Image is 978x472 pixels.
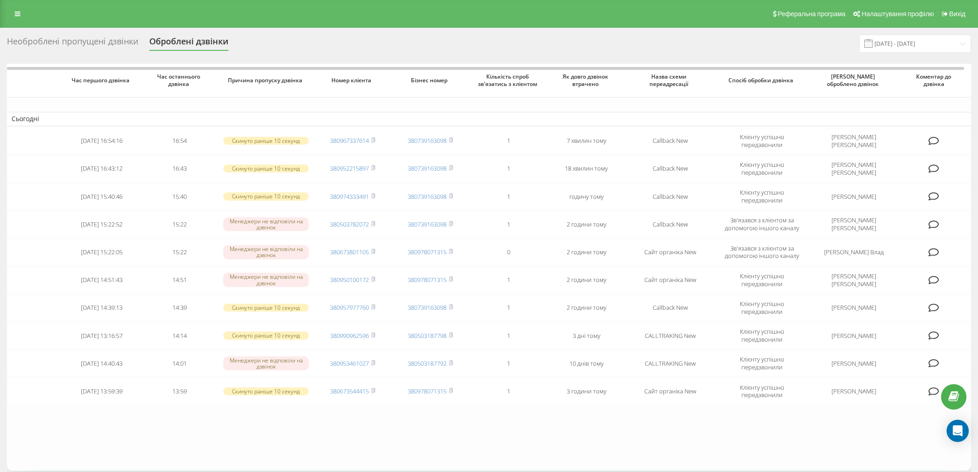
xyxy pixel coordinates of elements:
span: Причина пропуску дзвінка [227,77,304,84]
td: 1 [470,128,548,154]
td: 14:51 [141,267,219,293]
a: 380739163098 [408,220,446,228]
td: Callback New [625,211,715,237]
td: 2 години тому [548,295,626,321]
td: Callback New [625,156,715,182]
a: 380990962596 [330,331,369,340]
a: 380978071315 [408,387,446,395]
td: Клієнту успішно передзвонили [715,323,809,349]
td: Callback New [625,128,715,154]
td: 14:01 [141,350,219,376]
td: [PERSON_NAME] [809,295,899,321]
td: 16:54 [141,128,219,154]
td: Клієнту успішно передзвонили [715,156,809,182]
td: 15:22 [141,239,219,265]
td: 1 [470,350,548,376]
td: 7 хвилин тому [548,128,626,154]
td: Сьогодні [7,112,971,126]
td: 0 [470,239,548,265]
td: [DATE] 14:40:43 [63,350,141,376]
td: [PERSON_NAME] [809,350,899,376]
span: Вихід [949,10,966,18]
span: Налаштування профілю [862,10,934,18]
div: Open Intercom Messenger [947,420,969,442]
a: 380950100172 [330,276,369,284]
td: Сайт органіка New [625,378,715,404]
td: 1 [470,378,548,404]
div: Менеджери не відповіли на дзвінок [223,356,309,370]
td: 15:22 [141,211,219,237]
span: Кількість спроб зв'язатись з клієнтом [477,73,539,87]
div: Скинуто раніше 10 секунд [223,331,309,339]
td: Клієнту успішно передзвонили [715,378,809,404]
td: CALLTRAKING New [625,350,715,376]
td: 18 хвилин тому [548,156,626,182]
span: Зв'язався з клієнтом за допомогою іншого каналу [725,244,799,260]
span: Назва схеми переадресації [634,73,706,87]
td: [PERSON_NAME] [809,323,899,349]
td: 1 [470,295,548,321]
span: Спосіб обробки дзвінка [723,77,800,84]
a: 380957977760 [330,303,369,312]
div: Скинуто раніше 10 секунд [223,137,309,145]
td: 2 години тому [548,239,626,265]
a: 380974333491 [330,192,369,201]
a: 380673544415 [330,387,369,395]
td: [DATE] 14:51:43 [63,267,141,293]
td: 13:59 [141,378,219,404]
div: Скинуто раніше 10 секунд [223,304,309,312]
div: Менеджери не відповіли на дзвінок [223,217,309,231]
span: [PERSON_NAME] оброблено дзвінок [818,73,890,87]
span: Час останнього дзвінка [149,73,211,87]
td: Клієнту успішно передзвонили [715,350,809,376]
a: 380978071315 [408,248,446,256]
a: 380978071315 [408,276,446,284]
td: 10 днів тому [548,350,626,376]
td: Callback New [625,295,715,321]
td: [PERSON_NAME] [PERSON_NAME] [809,211,899,237]
div: Оброблені дзвінки [149,37,228,51]
td: Сайт органіка New [625,267,715,293]
td: 14:39 [141,295,219,321]
td: 1 [470,323,548,349]
td: 2 години тому [548,211,626,237]
td: 16:43 [141,156,219,182]
div: Скинуто раніше 10 секунд [223,165,309,172]
td: [DATE] 16:54:16 [63,128,141,154]
span: Реферальна програма [778,10,846,18]
td: [DATE] 15:40:46 [63,184,141,209]
td: 3 години тому [548,378,626,404]
span: Зв'язався з клієнтом за допомогою іншого каналу [725,216,799,232]
td: [DATE] 13:16:57 [63,323,141,349]
td: [DATE] 15:22:52 [63,211,141,237]
a: 380503187798 [408,331,446,340]
td: Клієнту успішно передзвонили [715,184,809,209]
td: 1 [470,156,548,182]
td: Сайт органіка New [625,239,715,265]
a: 380739163098 [408,192,446,201]
span: Номер клієнта [322,77,384,84]
td: 1 [470,211,548,237]
td: 2 години тому [548,267,626,293]
a: 380953461027 [330,359,369,368]
div: Менеджери не відповіли на дзвінок [223,245,309,259]
a: 380739163098 [408,303,446,312]
td: [PERSON_NAME] [PERSON_NAME] [809,128,899,154]
td: Callback New [625,184,715,209]
div: Скинуто раніше 10 секунд [223,192,309,200]
td: 1 [470,184,548,209]
div: Менеджери не відповіли на дзвінок [223,273,309,287]
td: 1 [470,267,548,293]
td: [PERSON_NAME] [809,378,899,404]
td: Клієнту успішно передзвонили [715,295,809,321]
span: Коментар до дзвінка [906,73,963,87]
td: Клієнту успішно передзвонили [715,267,809,293]
span: Бізнес номер [399,77,461,84]
span: Час першого дзвінка [71,77,133,84]
td: [DATE] 15:22:05 [63,239,141,265]
td: [DATE] 13:59:39 [63,378,141,404]
span: Як довго дзвінок втрачено [556,73,617,87]
a: 380673801105 [330,248,369,256]
td: 3 дні тому [548,323,626,349]
a: 380503782072 [330,220,369,228]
